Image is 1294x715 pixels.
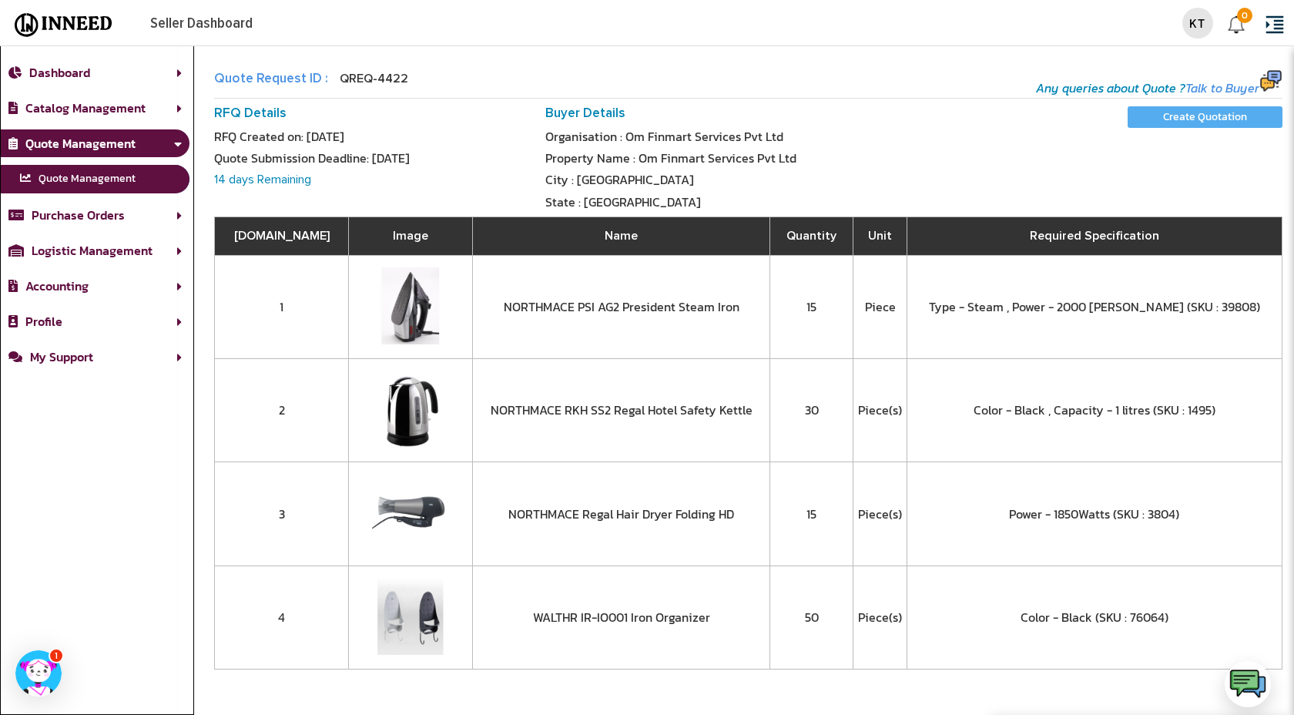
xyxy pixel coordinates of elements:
[55,649,58,663] span: 1
[853,217,907,255] td: Unit
[1263,8,1286,42] i: format_indent_increase
[854,300,906,314] div: Piece
[49,648,64,663] div: Agent is now online
[372,578,449,655] img: 75572-home_default.jpg
[908,300,1281,314] div: Type - Steam , Power - 2000 [PERSON_NAME] (SKU : 39808)
[372,267,449,344] img: 75147-home_default.jpg
[908,403,1281,417] div: Color - Black , Capacity - 1 litres (SKU : 1495)
[474,403,769,417] div: NORTHMACE RKH SS2 Regal Hotel Safety Kettle
[1036,79,1282,97] i: Any queries about Quote ?
[907,217,1282,255] td: Required Specification
[771,507,852,521] div: 15
[8,277,89,295] a: Accounting
[908,507,1281,521] div: Power - 1850Watts (SKU : 3804)
[545,173,973,186] div: City : [GEOGRAPHIC_DATA]
[545,195,973,209] div: State : [GEOGRAPHIC_DATA]
[854,507,906,521] div: Piece(s)
[474,610,769,624] div: WALTHR IR-IO001 Iron Organizer
[8,134,136,153] a: Quote Management
[8,241,153,260] a: Logistic Management
[215,217,349,255] td: [DOMAIN_NAME]
[215,566,349,669] td: 4
[8,63,90,82] a: Dashboard
[771,403,852,417] div: 30
[545,129,973,143] div: Organisation : Om Finmart Services Pvt Ltd
[854,610,906,624] div: Piece(s)
[1185,79,1282,97] a: Talk to Buyer
[340,72,408,85] span: QREQ-4422
[474,507,769,521] div: NORTHMACE Regal Hair Dryer Folding HD
[8,206,125,224] a: Purchase Orders
[1229,665,1267,703] img: logo.png
[215,462,349,566] td: 3
[854,403,906,417] div: Piece(s)
[1,165,189,193] a: Quote Management
[474,300,769,314] div: NORTHMACE PSI AG2 President Steam Iron
[8,312,62,331] a: Profile
[214,106,535,122] div: RFQ Details
[215,358,349,462] td: 2
[771,300,852,314] div: 15
[545,106,973,122] div: Buyer Details
[1259,69,1282,92] img: chat-icon-seller.png
[214,69,328,89] div: Quote Request ID :
[771,610,852,624] div: 50
[372,371,449,448] img: 75141-home_default.jpg
[473,217,770,255] td: Name
[545,151,973,165] div: Property Name : Om Finmart Services Pvt Ltd
[214,151,535,165] div: Quote Submission Deadline: [DATE]
[8,99,146,117] a: Catalog Management
[15,650,62,697] button: Sales Manager How can I help you today? button
[770,217,853,255] td: Quantity
[1182,8,1213,39] div: KT
[349,217,473,255] td: Image
[1237,8,1252,23] div: 0
[1225,13,1248,36] img: Support Tickets
[15,650,62,697] img: Sales Manager bot icon
[372,474,449,551] img: 75152-home_default.jpg
[8,12,119,39] img: Inneed-Seller-Logo.svg
[214,129,535,143] div: RFQ Created on: [DATE]
[908,610,1281,624] div: Color - Black (SKU : 76064)
[8,347,93,366] a: My Support
[214,173,342,186] div: 14 days Remaining
[215,255,349,358] td: 1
